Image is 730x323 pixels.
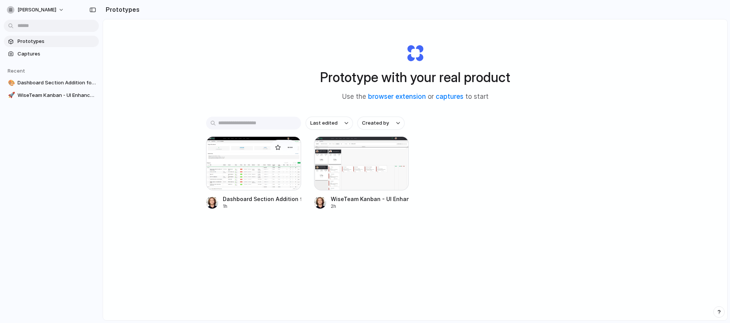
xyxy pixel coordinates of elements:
[206,136,301,210] a: Dashboard Section Addition for WiseTeam ProjectsDashboard Section Addition for WiseTeam Projects1h
[223,195,301,203] div: Dashboard Section Addition for WiseTeam Projects
[436,93,463,100] a: captures
[8,68,25,74] span: Recent
[310,119,338,127] span: Last edited
[4,36,99,47] a: Prototypes
[7,79,14,87] button: 🎨
[4,4,68,16] button: [PERSON_NAME]
[7,92,14,99] button: 🚀
[368,93,426,100] a: browser extension
[17,38,96,45] span: Prototypes
[4,48,99,60] a: Captures
[17,6,56,14] span: [PERSON_NAME]
[342,92,489,102] span: Use the or to start
[17,50,96,58] span: Captures
[17,92,96,99] span: WiseTeam Kanban - UI Enhancement Ideas
[8,91,13,100] div: 🚀
[357,117,405,130] button: Created by
[331,195,409,203] div: WiseTeam Kanban - UI Enhancement Ideas
[4,77,99,89] a: 🎨Dashboard Section Addition for WiseTeam Projects
[103,5,140,14] h2: Prototypes
[320,67,510,87] h1: Prototype with your real product
[17,79,96,87] span: Dashboard Section Addition for WiseTeam Projects
[223,203,301,210] div: 1h
[8,79,13,87] div: 🎨
[4,90,99,101] a: 🚀WiseTeam Kanban - UI Enhancement Ideas
[331,203,409,210] div: 2h
[306,117,353,130] button: Last edited
[362,119,389,127] span: Created by
[314,136,409,210] a: WiseTeam Kanban - UI Enhancement IdeasWiseTeam Kanban - UI Enhancement Ideas2h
